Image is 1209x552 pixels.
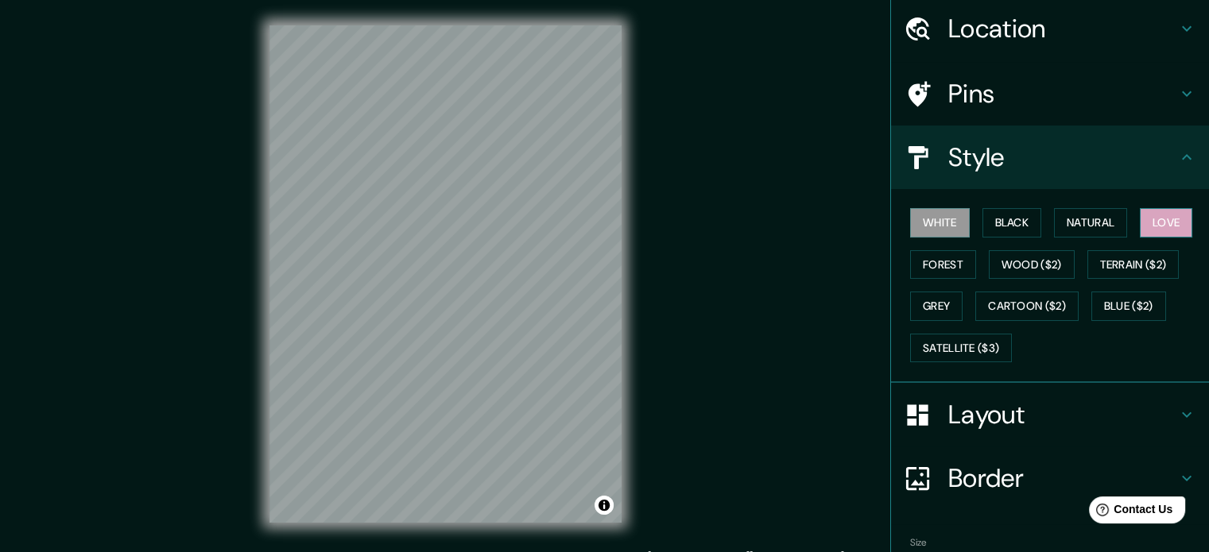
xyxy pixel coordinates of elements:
label: Size [910,536,927,550]
button: Natural [1054,208,1127,237]
button: Cartoon ($2) [975,291,1079,321]
div: Style [891,125,1209,189]
button: White [910,208,970,237]
div: Pins [891,62,1209,125]
button: Toggle attribution [595,496,614,515]
h4: Style [948,141,1177,173]
canvas: Map [269,25,622,523]
button: Blue ($2) [1091,291,1166,321]
button: Terrain ($2) [1087,250,1180,280]
h4: Border [948,462,1177,494]
h4: Pins [948,78,1177,110]
button: Love [1140,208,1192,237]
button: Wood ($2) [989,250,1075,280]
button: Satellite ($3) [910,334,1012,363]
iframe: Help widget launcher [1068,490,1192,535]
button: Black [982,208,1042,237]
div: Border [891,446,1209,510]
button: Grey [910,291,963,321]
div: Layout [891,383,1209,446]
h4: Layout [948,399,1177,430]
button: Forest [910,250,976,280]
h4: Location [948,13,1177,44]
